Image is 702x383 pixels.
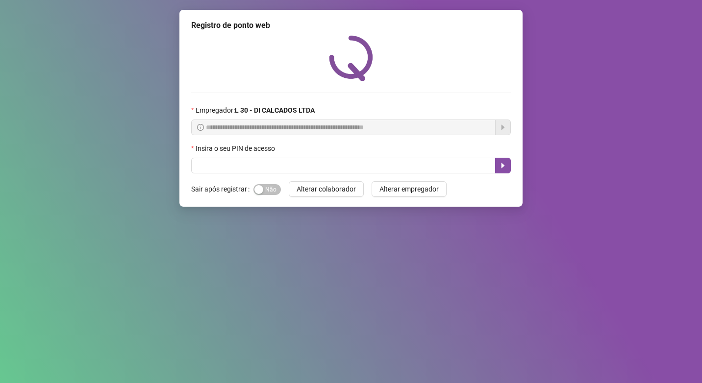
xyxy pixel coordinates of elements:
button: Alterar colaborador [289,181,364,197]
span: info-circle [197,124,204,131]
strong: L 30 - DI CALCADOS LTDA [235,106,315,114]
div: Registro de ponto web [191,20,511,31]
span: caret-right [499,162,507,169]
img: QRPoint [329,35,373,81]
label: Insira o seu PIN de acesso [191,143,281,154]
span: Alterar empregador [379,184,439,194]
label: Sair após registrar [191,181,253,197]
button: Alterar empregador [372,181,447,197]
span: Empregador : [196,105,315,116]
span: Alterar colaborador [297,184,356,194]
